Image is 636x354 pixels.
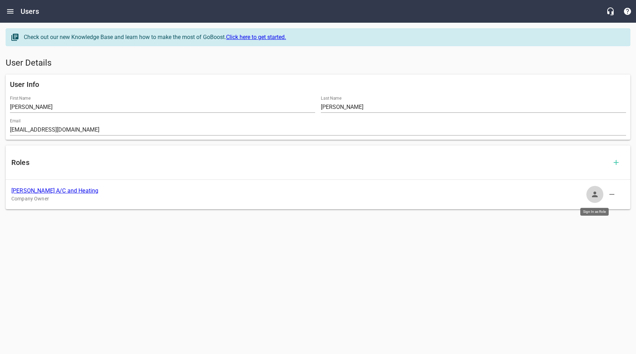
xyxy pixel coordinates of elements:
a: Click here to get started. [226,34,286,40]
button: Add Role [608,154,625,171]
a: [PERSON_NAME] A/C and Heating [11,187,98,194]
button: Support Portal [619,3,636,20]
p: Company Owner [11,195,613,203]
button: Delete Role [603,186,620,203]
h6: User Info [10,79,626,90]
label: First Name [10,96,31,100]
h5: User Details [6,57,630,69]
label: Email [10,119,21,123]
h6: Users [21,6,39,17]
label: Last Name [321,96,341,100]
h6: Roles [11,157,608,168]
div: Check out our new Knowledge Base and learn how to make the most of GoBoost. [24,33,623,42]
button: Live Chat [602,3,619,20]
button: Open drawer [2,3,19,20]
